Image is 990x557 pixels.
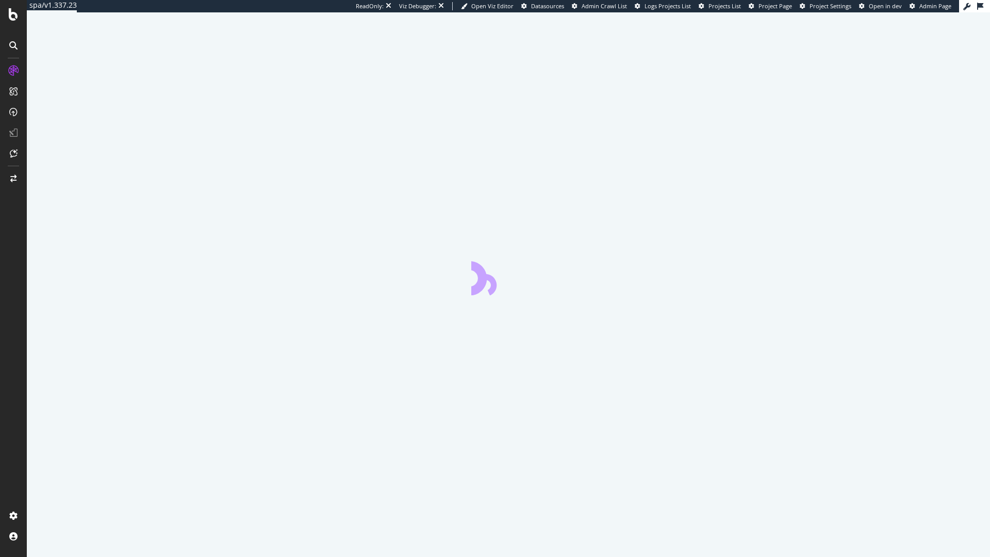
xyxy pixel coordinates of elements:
a: Logs Projects List [635,2,691,10]
span: Admin Crawl List [582,2,627,10]
span: Open in dev [869,2,902,10]
div: animation [471,258,546,295]
span: Project Page [758,2,792,10]
a: Open in dev [859,2,902,10]
span: Admin Page [919,2,951,10]
span: Projects List [708,2,741,10]
a: Admin Crawl List [572,2,627,10]
a: Admin Page [910,2,951,10]
span: Datasources [531,2,564,10]
a: Project Page [749,2,792,10]
a: Open Viz Editor [461,2,514,10]
span: Project Settings [810,2,851,10]
span: Logs Projects List [645,2,691,10]
div: Viz Debugger: [399,2,436,10]
a: Projects List [699,2,741,10]
a: Datasources [521,2,564,10]
div: ReadOnly: [356,2,384,10]
a: Project Settings [800,2,851,10]
span: Open Viz Editor [471,2,514,10]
